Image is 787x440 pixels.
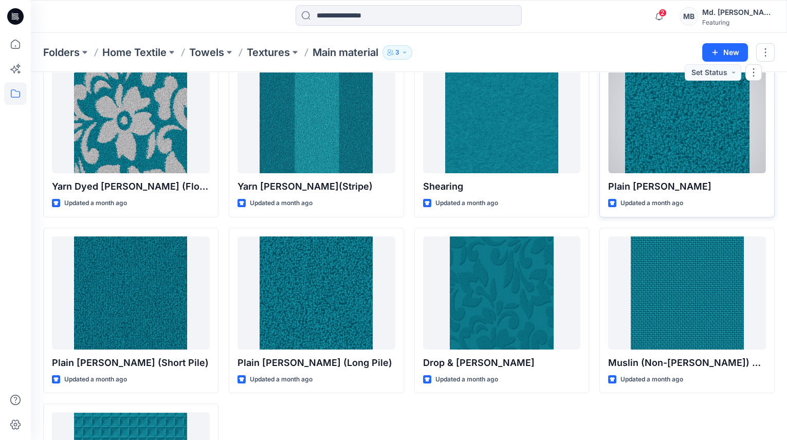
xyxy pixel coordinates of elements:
[423,356,581,370] p: Drop & [PERSON_NAME]
[658,9,667,17] span: 2
[237,179,395,194] p: Yarn [PERSON_NAME](Stripe)
[423,236,581,350] a: Drop & Terry Jacquard
[435,374,498,385] p: Updated a month ago
[52,356,210,370] p: Plain [PERSON_NAME] (Short Pile)
[382,45,412,60] button: 3
[435,198,498,209] p: Updated a month ago
[423,60,581,173] a: Shearing
[620,374,683,385] p: Updated a month ago
[608,236,766,350] a: Muslin (Non-terry) Dobby
[702,6,774,19] div: Md. [PERSON_NAME]
[102,45,167,60] a: Home Textile
[237,60,395,173] a: Yarn Dyed Terry(Stripe)
[237,236,395,350] a: Plain Terry (Long Pile)
[608,60,766,173] a: Plain Terry
[620,198,683,209] p: Updated a month ago
[423,179,581,194] p: Shearing
[702,19,774,26] div: Featuring
[237,356,395,370] p: Plain [PERSON_NAME] (Long Pile)
[247,45,290,60] a: Textures
[52,179,210,194] p: Yarn Dyed [PERSON_NAME] (Floral)
[608,356,766,370] p: Muslin (Non-[PERSON_NAME]) Dobby
[250,198,313,209] p: Updated a month ago
[52,60,210,173] a: Yarn Dyed Terry (Floral)
[43,45,80,60] a: Folders
[702,43,748,62] button: New
[189,45,224,60] a: Towels
[313,45,378,60] p: Main material
[64,374,127,385] p: Updated a month ago
[64,198,127,209] p: Updated a month ago
[608,179,766,194] p: Plain [PERSON_NAME]
[680,7,698,26] div: MB
[395,47,399,58] p: 3
[250,374,313,385] p: Updated a month ago
[52,236,210,350] a: Plain Terry (Short Pile)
